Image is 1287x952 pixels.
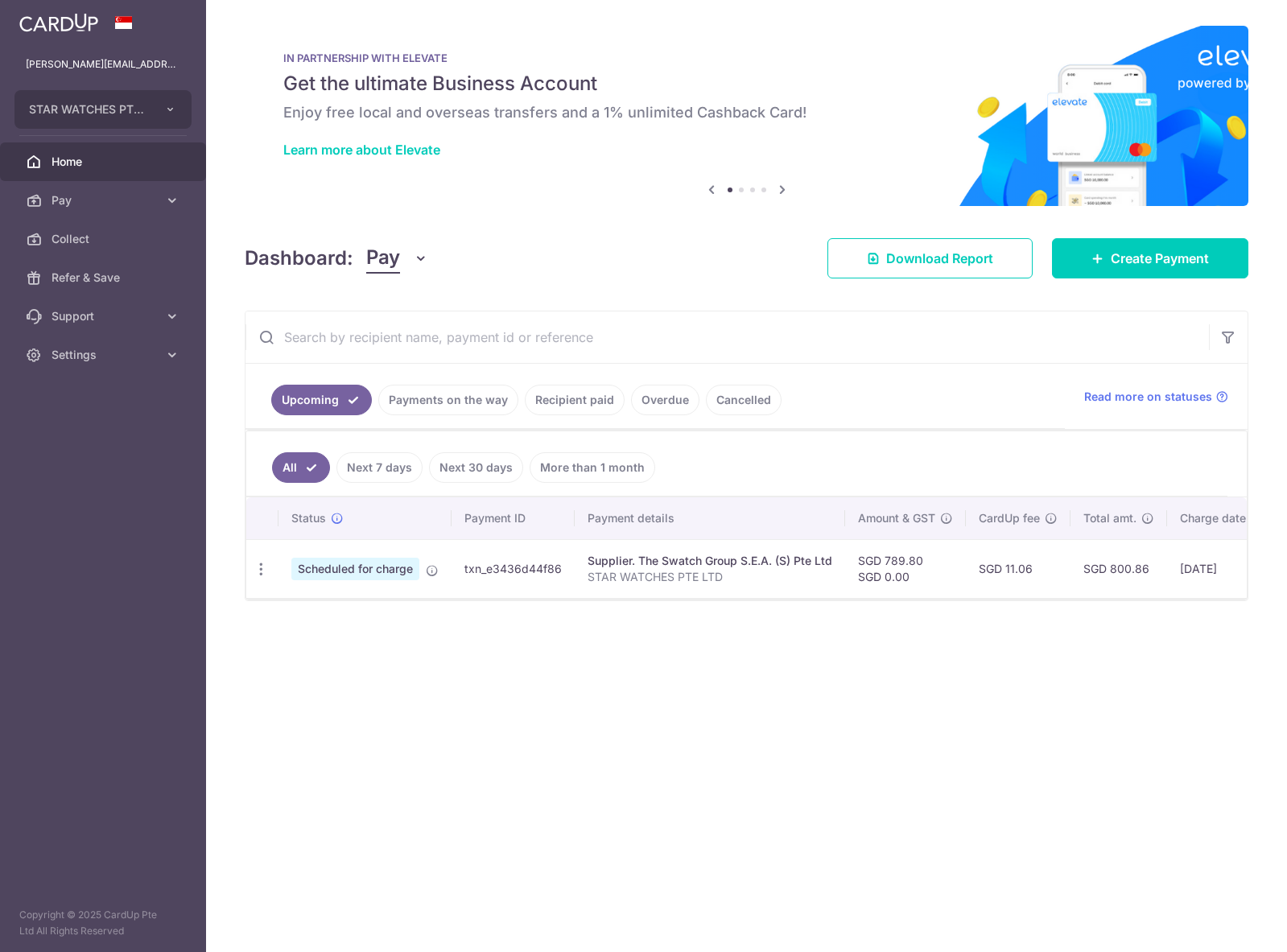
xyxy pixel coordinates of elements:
[336,452,423,483] a: Next 7 days
[366,243,400,274] span: Pay
[52,270,158,286] span: Refer & Save
[378,385,518,415] a: Payments on the way
[283,103,1210,122] h6: Enjoy free local and overseas transfers and a 1% unlimited Cashback Card!
[979,510,1040,526] span: CardUp fee
[245,311,1209,363] input: Search by recipient name, payment id or reference
[1084,389,1228,405] a: Read more on statuses
[1167,539,1277,598] td: [DATE]
[1180,510,1246,526] span: Charge date
[588,569,832,585] p: STAR WATCHES PTE LTD
[429,452,523,483] a: Next 30 days
[966,539,1070,598] td: SGD 11.06
[1111,249,1209,268] span: Create Payment
[14,90,192,129] button: STAR WATCHES PTE LTD
[452,539,575,598] td: txn_e3436d44f86
[291,510,326,526] span: Status
[525,385,625,415] a: Recipient paid
[245,26,1248,206] img: Renovation banner
[575,497,845,539] th: Payment details
[452,497,575,539] th: Payment ID
[1184,904,1271,944] iframe: Opens a widget where you can find more information
[366,243,428,274] button: Pay
[1070,539,1167,598] td: SGD 800.86
[1083,510,1136,526] span: Total amt.
[886,249,993,268] span: Download Report
[631,385,699,415] a: Overdue
[1084,389,1212,405] span: Read more on statuses
[52,308,158,324] span: Support
[52,192,158,208] span: Pay
[291,558,419,580] span: Scheduled for charge
[845,539,966,598] td: SGD 789.80 SGD 0.00
[283,142,440,158] a: Learn more about Elevate
[827,238,1033,278] a: Download Report
[272,452,330,483] a: All
[52,231,158,247] span: Collect
[245,244,353,273] h4: Dashboard:
[858,510,935,526] span: Amount & GST
[52,154,158,170] span: Home
[29,101,148,117] span: STAR WATCHES PTE LTD
[52,347,158,363] span: Settings
[26,56,180,72] p: [PERSON_NAME][EMAIL_ADDRESS][DOMAIN_NAME]
[588,553,832,569] div: Supplier. The Swatch Group S.E.A. (S) Pte Ltd
[1052,238,1248,278] a: Create Payment
[283,52,1210,64] p: IN PARTNERSHIP WITH ELEVATE
[271,385,372,415] a: Upcoming
[706,385,782,415] a: Cancelled
[19,13,98,32] img: CardUp
[283,71,1210,97] h5: Get the ultimate Business Account
[530,452,655,483] a: More than 1 month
